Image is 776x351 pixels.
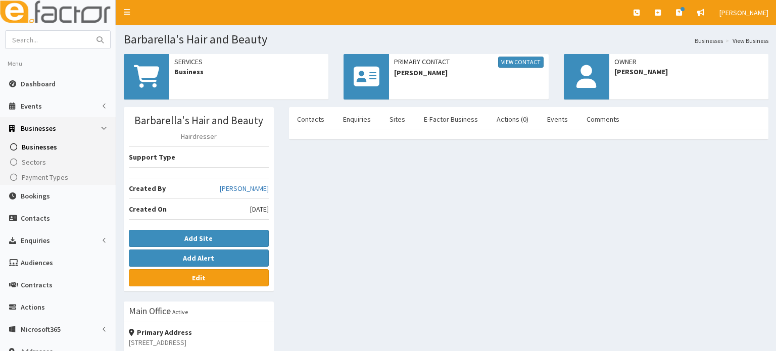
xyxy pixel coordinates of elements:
[174,67,323,77] span: Business
[21,191,50,200] span: Bookings
[723,36,768,45] li: View Business
[578,109,627,130] a: Comments
[22,142,57,152] span: Businesses
[21,214,50,223] span: Contacts
[192,273,206,282] b: Edit
[220,183,269,193] a: [PERSON_NAME]
[22,173,68,182] span: Payment Types
[21,236,50,245] span: Enquiries
[3,139,116,155] a: Businesses
[21,79,56,88] span: Dashboard
[416,109,486,130] a: E-Factor Business
[539,109,576,130] a: Events
[3,170,116,185] a: Payment Types
[129,328,192,337] strong: Primary Address
[381,109,413,130] a: Sites
[172,308,188,316] small: Active
[129,184,166,193] b: Created By
[129,337,269,347] p: [STREET_ADDRESS]
[695,36,723,45] a: Businesses
[394,68,543,78] span: [PERSON_NAME]
[21,303,45,312] span: Actions
[21,325,61,334] span: Microsoft365
[21,102,42,111] span: Events
[498,57,544,68] a: View Contact
[335,109,379,130] a: Enquiries
[289,109,332,130] a: Contacts
[21,258,53,267] span: Audiences
[129,115,269,126] h3: Barbarella's Hair and Beauty
[129,269,269,286] a: Edit
[394,57,543,68] span: Primary Contact
[129,205,167,214] b: Created On
[129,307,171,316] h3: Main Office
[250,204,269,214] span: [DATE]
[129,153,175,162] b: Support Type
[184,234,213,243] b: Add Site
[6,31,90,48] input: Search...
[129,131,269,141] p: Hairdresser
[174,57,323,67] span: Services
[3,155,116,170] a: Sectors
[614,57,763,67] span: Owner
[614,67,763,77] span: [PERSON_NAME]
[129,249,269,267] button: Add Alert
[124,33,768,46] h1: Barbarella's Hair and Beauty
[183,254,214,263] b: Add Alert
[489,109,537,130] a: Actions (0)
[719,8,768,17] span: [PERSON_NAME]
[22,158,46,167] span: Sectors
[21,280,53,289] span: Contracts
[21,124,56,133] span: Businesses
